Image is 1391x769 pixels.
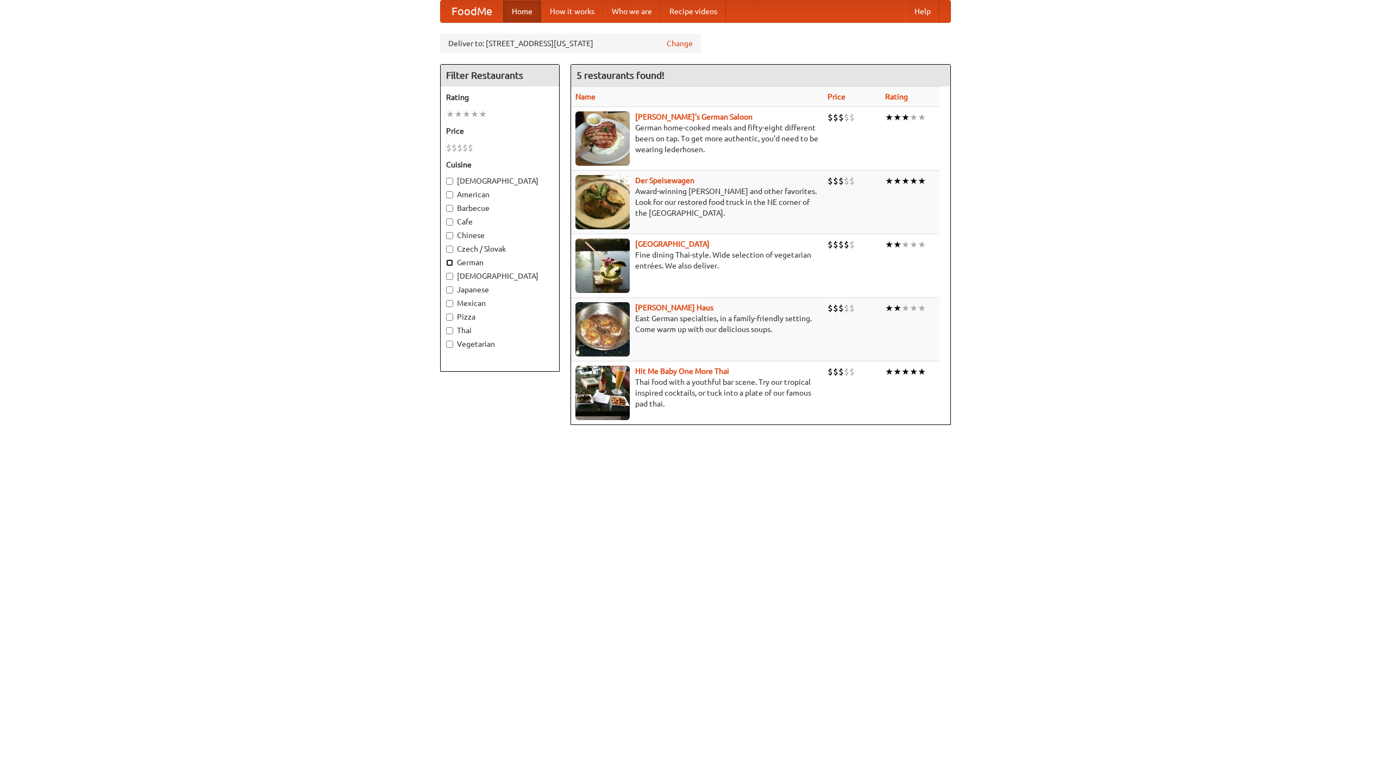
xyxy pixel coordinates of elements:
label: American [446,189,554,200]
li: $ [462,142,468,154]
li: ★ [885,175,893,187]
a: Home [503,1,541,22]
li: $ [452,142,457,154]
li: $ [838,239,844,251]
b: [PERSON_NAME] Haus [635,303,713,312]
li: $ [446,142,452,154]
li: $ [849,175,855,187]
li: $ [844,111,849,123]
li: ★ [462,108,471,120]
p: Thai food with a youthful bar scene. Try our tropical inspired cocktails, or tuck into a plate of... [575,377,819,409]
h5: Cuisine [446,159,554,170]
label: Thai [446,325,554,336]
input: Czech / Slovak [446,246,453,253]
li: $ [833,366,838,378]
li: $ [838,111,844,123]
li: ★ [446,108,454,120]
li: ★ [901,175,910,187]
a: Hit Me Baby One More Thai [635,367,729,376]
li: $ [838,175,844,187]
b: [PERSON_NAME]'s German Saloon [635,112,753,121]
a: How it works [541,1,603,22]
li: $ [833,239,838,251]
li: ★ [885,302,893,314]
li: ★ [918,366,926,378]
input: Barbecue [446,205,453,212]
li: ★ [918,302,926,314]
li: ★ [910,111,918,123]
li: $ [828,366,833,378]
li: ★ [893,302,901,314]
li: ★ [471,108,479,120]
label: Vegetarian [446,339,554,349]
div: Deliver to: [STREET_ADDRESS][US_STATE] [440,34,701,53]
li: ★ [910,239,918,251]
input: American [446,191,453,198]
li: ★ [454,108,462,120]
li: ★ [893,239,901,251]
img: satay.jpg [575,239,630,293]
img: esthers.jpg [575,111,630,166]
li: $ [828,175,833,187]
li: ★ [918,239,926,251]
p: Award-winning [PERSON_NAME] and other favorites. Look for our restored food truck in the NE corne... [575,186,819,218]
input: Vegetarian [446,341,453,348]
li: $ [833,302,838,314]
li: $ [833,111,838,123]
li: ★ [918,175,926,187]
li: ★ [893,111,901,123]
input: Japanese [446,286,453,293]
li: $ [849,111,855,123]
li: ★ [901,366,910,378]
label: German [446,257,554,268]
li: $ [828,111,833,123]
a: [GEOGRAPHIC_DATA] [635,240,710,248]
p: Fine dining Thai-style. Wide selection of vegetarian entrées. We also deliver. [575,249,819,271]
p: East German specialties, in a family-friendly setting. Come warm up with our delicious soups. [575,313,819,335]
li: $ [468,142,473,154]
li: ★ [885,366,893,378]
a: Rating [885,92,908,101]
li: ★ [901,239,910,251]
label: Barbecue [446,203,554,214]
a: Who we are [603,1,661,22]
li: $ [838,302,844,314]
li: ★ [893,175,901,187]
input: Pizza [446,314,453,321]
input: [DEMOGRAPHIC_DATA] [446,273,453,280]
a: Price [828,92,845,101]
li: ★ [479,108,487,120]
li: ★ [910,302,918,314]
label: Chinese [446,230,554,241]
label: Czech / Slovak [446,243,554,254]
li: $ [849,366,855,378]
img: kohlhaus.jpg [575,302,630,357]
input: [DEMOGRAPHIC_DATA] [446,178,453,185]
img: babythai.jpg [575,366,630,420]
li: ★ [901,302,910,314]
li: $ [833,175,838,187]
h5: Price [446,126,554,136]
h5: Rating [446,92,554,103]
li: $ [457,142,462,154]
label: Mexican [446,298,554,309]
a: Help [906,1,939,22]
a: Recipe videos [661,1,726,22]
a: Der Speisewagen [635,176,694,185]
li: $ [844,175,849,187]
li: $ [838,366,844,378]
li: $ [828,239,833,251]
a: FoodMe [441,1,503,22]
input: Thai [446,327,453,334]
label: Cafe [446,216,554,227]
label: Japanese [446,284,554,295]
img: speisewagen.jpg [575,175,630,229]
li: $ [849,239,855,251]
li: ★ [885,111,893,123]
li: ★ [901,111,910,123]
input: Mexican [446,300,453,307]
li: $ [844,302,849,314]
